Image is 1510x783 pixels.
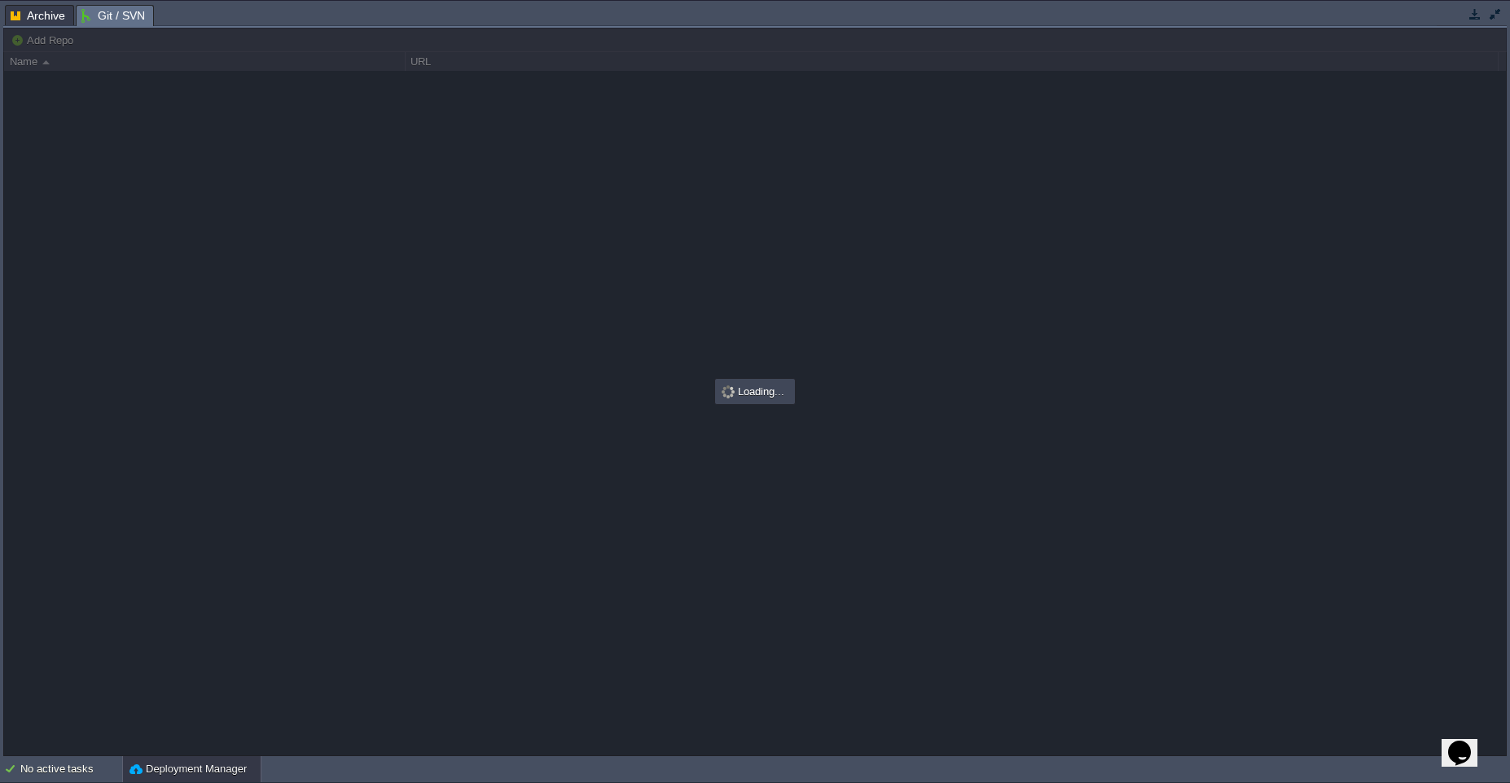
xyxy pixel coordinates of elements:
div: Loading... [717,381,793,402]
span: Archive [11,6,65,25]
iframe: chat widget [1442,718,1494,767]
span: Git / SVN [81,6,145,26]
div: No active tasks [20,756,122,782]
button: Deployment Manager [129,761,247,777]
